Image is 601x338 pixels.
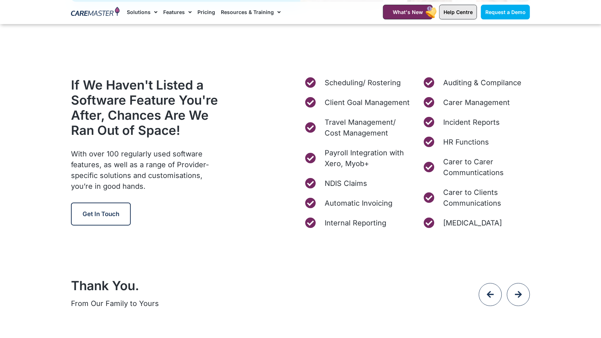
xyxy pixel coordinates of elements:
[71,7,120,18] img: CareMaster Logo
[423,187,530,209] a: Carer to Clients Communications
[83,210,119,218] span: Get in Touch
[442,156,530,178] span: Carer to Carer Communtications
[323,97,410,108] span: Client Goal Management
[323,147,412,169] span: Payroll Integration with Xero, Myob+
[304,147,411,169] a: Payroll Integration with Xero, Myob+
[323,77,401,88] span: Scheduling/ Rostering
[485,9,526,15] span: Request a Demo
[439,5,477,19] a: Help Centre
[393,9,423,15] span: What's New
[423,117,530,128] a: Incident Reports
[304,117,411,138] a: Travel Management/ Cost Management
[481,5,530,19] a: Request a Demo
[71,299,159,308] span: From Our Family to Yours
[423,97,530,108] a: Carer Management
[423,137,530,147] a: HR Functions
[442,97,510,108] span: Carer Management
[323,117,412,138] span: Travel Management/ Cost Management
[423,77,530,88] a: Auditing & Compilance
[442,218,502,228] span: [MEDICAL_DATA]
[323,198,393,209] span: Automatic Invoicing
[304,77,411,88] a: Scheduling/ Rostering
[423,156,530,178] a: Carer to Carer Communtications
[442,137,489,147] span: HR Functions
[442,187,530,209] span: Carer to Clients Communications
[304,198,411,209] a: Automatic Invoicing
[442,117,500,128] span: Incident Reports
[442,77,522,88] span: Auditing & Compilance
[71,77,224,138] h2: If We Haven't Listed a Software Feature You're After, Chances Are We Ran Out of Space!
[71,150,209,191] span: With over 100 regularly used software features, as well as a range of Provider-specific solutions...
[304,97,411,108] a: Client Goal Management
[304,178,411,189] a: NDIS Claims
[304,218,411,228] a: Internal Reporting
[71,278,427,293] h2: Thank You.
[71,202,131,225] a: Get in Touch
[323,178,368,189] span: NDIS Claims
[383,5,433,19] a: What's New
[323,218,387,228] span: Internal Reporting
[423,218,530,228] a: [MEDICAL_DATA]
[444,9,473,15] span: Help Centre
